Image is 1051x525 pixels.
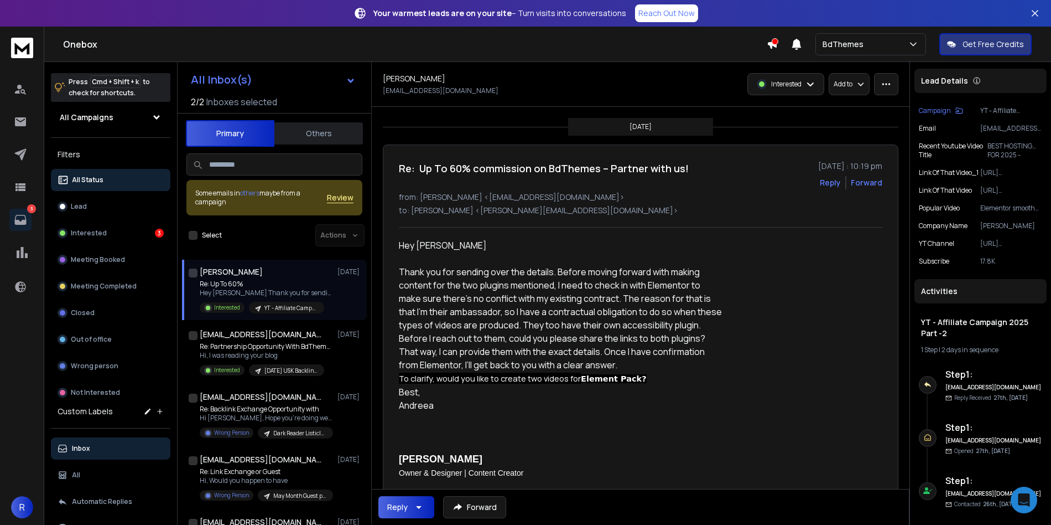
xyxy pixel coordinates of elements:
h1: YT - Affiliate Campaign 2025 Part -2 [921,317,1040,339]
p: Link of that video [919,186,972,195]
p: Interested [771,80,802,89]
p: Email [919,124,936,133]
p: Elementor smooth infinite loop image carousel - FREE & PRO options [980,204,1042,213]
p: Not Interested [71,388,120,397]
p: Closed [71,308,95,317]
h1: [EMAIL_ADDRESS][DOMAIN_NAME] [200,329,321,340]
button: Lead [51,195,170,218]
p: BdThemes [823,39,868,50]
button: Out of office [51,328,170,351]
h1: Onebox [63,38,767,51]
button: Campaign [919,106,963,115]
h6: [EMAIL_ADDRESS][DOMAIN_NAME] [945,383,1042,392]
p: Recent Youtube Video Title [919,142,987,159]
p: Automatic Replies [72,497,132,506]
h1: [PERSON_NAME] [200,266,263,277]
p: Hi [PERSON_NAME], Hope you're doing well. I [200,414,332,423]
button: Inbox [51,437,170,460]
strong: Your warmest leads are on your site [373,8,512,18]
p: BEST HOSTING FOR 2025 - ELEMENTOR HOSTING, SITEGROUND, HOSTINGER, BLUEHOST [987,142,1042,159]
p: Interested [214,303,240,312]
p: Re: Backlink Exchange Opportunity with [200,405,332,414]
p: [DATE] [629,122,652,131]
p: to: [PERSON_NAME] <[PERSON_NAME][EMAIL_ADDRESS][DOMAIN_NAME]> [399,205,882,216]
button: Review [327,192,353,203]
p: Re: Partnership Opportunity With BdThemes [200,342,332,351]
h1: [EMAIL_ADDRESS][DOMAIN_NAME] [200,454,321,465]
p: Campaign [919,106,951,115]
button: All [51,464,170,486]
button: All Campaigns [51,106,170,128]
p: Hi, Would you happen to have [200,476,332,485]
p: Lead Details [921,75,968,86]
p: [DATE] [337,267,362,276]
p: Before I reach out to them, could you please share the links to both plugins? That way, I can pro... [399,332,722,372]
button: Not Interested [51,382,170,404]
p: Subscribe [919,257,949,266]
div: Reply [387,502,408,513]
p: Wrong Person [214,429,249,437]
h1: Re: Up To 60% commission on BdThemes – Partner with us! [399,161,689,176]
p: [URL][DOMAIN_NAME] [980,186,1042,195]
a: Reach Out Now [635,4,698,22]
p: Contacted [954,500,1018,508]
img: logo [11,38,33,58]
button: Get Free Credits [939,33,1032,55]
p: Wrong Person [214,491,249,500]
h6: Step 1 : [945,474,1042,487]
p: Dark Reader Listicle Campaign [273,429,326,437]
span: others [240,188,259,198]
p: Interested [214,366,240,374]
p: Owner & Designer | Content Creator [399,467,543,479]
p: [DATE] : 10:19 pm [818,161,882,172]
p: from: [PERSON_NAME] <[EMAIL_ADDRESS][DOMAIN_NAME]> [399,192,882,203]
p: [DATE] [337,455,362,464]
button: Forward [443,496,506,518]
p: Reach Out Now [638,8,695,19]
p: Company Name [919,222,967,230]
div: Some emails in maybe from a campaign [195,189,327,207]
p: [DATE] [337,330,362,339]
h3: Custom Labels [58,406,113,417]
p: Inbox [72,444,90,453]
p: Interested [71,229,107,238]
p: Best, Andreea [399,385,722,412]
a: 3 [9,209,32,231]
p: Popular video [919,204,960,213]
h1: [EMAIL_ADDRESS][DOMAIN_NAME] [200,392,321,403]
h1: [PERSON_NAME] [383,73,445,84]
div: Hey [PERSON_NAME] [399,239,722,252]
button: Meeting Booked [51,249,170,271]
span: 26th, [DATE] [983,500,1018,508]
h6: [EMAIL_ADDRESS][DOMAIN_NAME] [945,436,1042,445]
p: All [72,471,80,480]
p: Lead [71,202,87,211]
p: 3 [27,204,36,213]
h3: Filters [51,147,170,162]
p: Reply Received [954,394,1028,402]
span: 27th, [DATE] [993,394,1028,402]
p: Meeting Booked [71,255,125,264]
label: Select [202,231,222,240]
strong: Element Pack? [581,374,647,383]
p: [DATE] USK Backlink Campaign [264,367,318,375]
p: [EMAIL_ADDRESS][DOMAIN_NAME] [383,86,498,95]
p: Link of that video_1 [919,168,979,177]
h6: Step 1 : [945,421,1042,434]
p: Re: Link Exchange or Guest [200,467,332,476]
p: [DATE] [337,393,362,402]
h2: [PERSON_NAME] [399,452,543,467]
button: All Inbox(s) [182,69,365,91]
p: All Status [72,176,103,184]
p: Add to [834,80,852,89]
p: Press to check for shortcuts. [69,76,150,99]
p: YT - Affiliate Campaign 2025 Part -2 [264,304,318,312]
p: Hey [PERSON_NAME] Thank you for sending [200,289,332,297]
p: Wrong person [71,362,118,370]
p: YT Channel [919,239,954,248]
button: Closed [51,302,170,324]
p: Hi, I was reading your blog [200,351,332,360]
button: All Status [51,169,170,191]
button: Wrong person [51,355,170,377]
div: Open Intercom Messenger [1011,487,1037,513]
